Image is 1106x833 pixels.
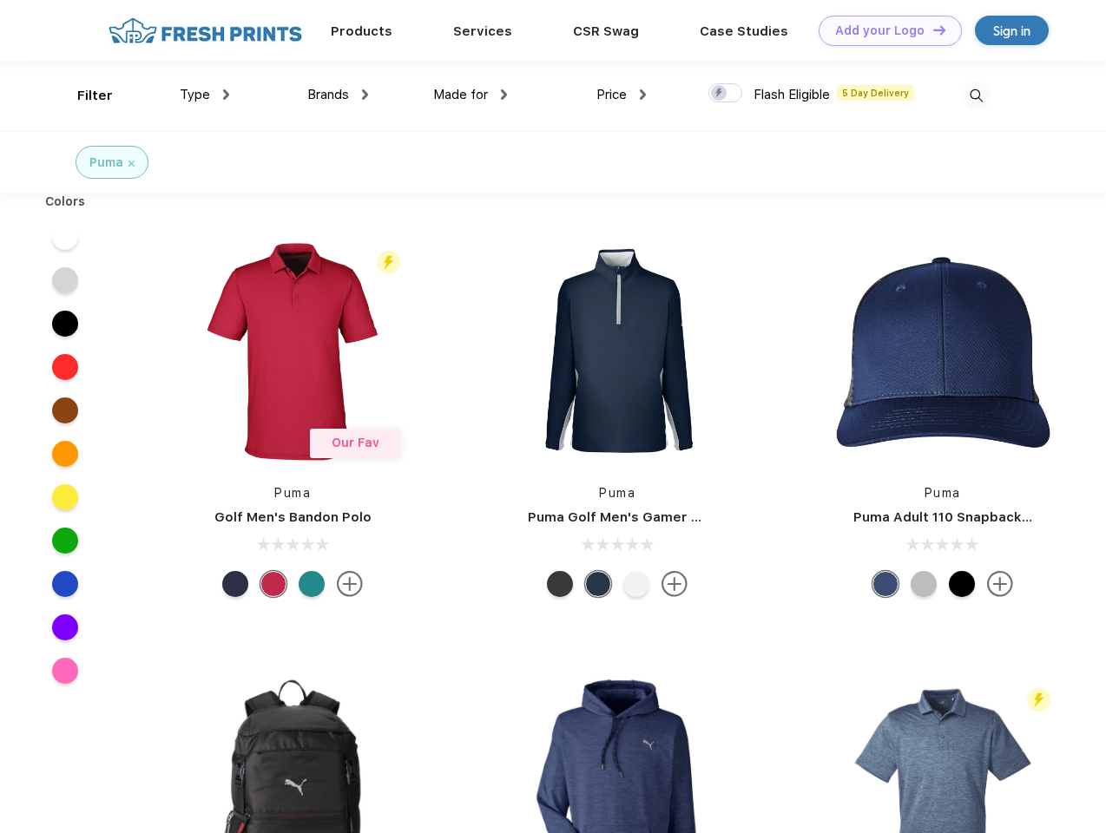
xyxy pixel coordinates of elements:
img: DT [933,25,945,35]
img: dropdown.png [501,89,507,100]
img: more.svg [337,571,363,597]
div: Navy Blazer [585,571,611,597]
span: Our Fav [332,436,379,449]
img: fo%20logo%202.webp [103,16,307,46]
a: CSR Swag [573,23,639,39]
span: Brands [307,87,349,102]
a: Services [453,23,512,39]
span: 5 Day Delivery [837,85,914,101]
a: Puma [925,486,961,500]
div: Filter [77,86,113,106]
div: Green Lagoon [299,571,325,597]
img: dropdown.png [362,89,368,100]
img: dropdown.png [640,89,646,100]
img: desktop_search.svg [962,82,991,110]
div: Colors [32,193,99,211]
img: dropdown.png [223,89,229,100]
div: Puma Black [547,571,573,597]
img: filter_cancel.svg [128,161,135,167]
div: Puma [89,154,123,172]
img: more.svg [662,571,688,597]
div: Navy Blazer [222,571,248,597]
img: func=resize&h=266 [177,236,408,467]
div: Pma Blk Pma Blk [949,571,975,597]
div: Ski Patrol [260,571,286,597]
a: Sign in [975,16,1049,45]
img: more.svg [987,571,1013,597]
a: Puma [274,486,311,500]
img: func=resize&h=266 [827,236,1058,467]
div: Quarry with Brt Whit [911,571,937,597]
div: Peacoat Qut Shd [872,571,899,597]
img: func=resize&h=266 [502,236,733,467]
img: flash_active_toggle.svg [377,251,400,274]
div: Add your Logo [835,23,925,38]
a: Puma [599,486,635,500]
span: Flash Eligible [754,87,830,102]
span: Price [596,87,627,102]
a: Products [331,23,392,39]
a: Puma Golf Men's Gamer Golf Quarter-Zip [528,509,802,525]
a: Golf Men's Bandon Polo [214,509,372,525]
span: Made for [433,87,488,102]
div: Sign in [993,21,1030,41]
img: flash_active_toggle.svg [1027,688,1050,712]
span: Type [180,87,210,102]
div: Bright White [623,571,649,597]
